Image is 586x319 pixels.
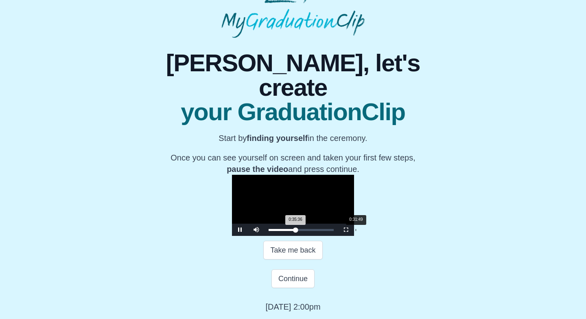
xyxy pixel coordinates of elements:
[338,224,354,236] button: Fullscreen
[146,152,439,175] p: Once you can see yourself on screen and taken your first few steps, and press continue.
[232,175,354,236] div: Video Player
[146,51,439,100] span: [PERSON_NAME], let's create
[227,165,288,174] b: pause the video
[146,132,439,144] p: Start by in the ceremony.
[146,100,439,124] span: your GraduationClip
[263,241,322,260] button: Take me back
[265,301,320,312] p: [DATE] 2:00pm
[232,224,248,236] button: Pause
[269,229,334,231] div: Progress Bar
[247,134,308,143] b: finding yourself
[271,269,315,288] button: Continue
[248,224,265,236] button: Mute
